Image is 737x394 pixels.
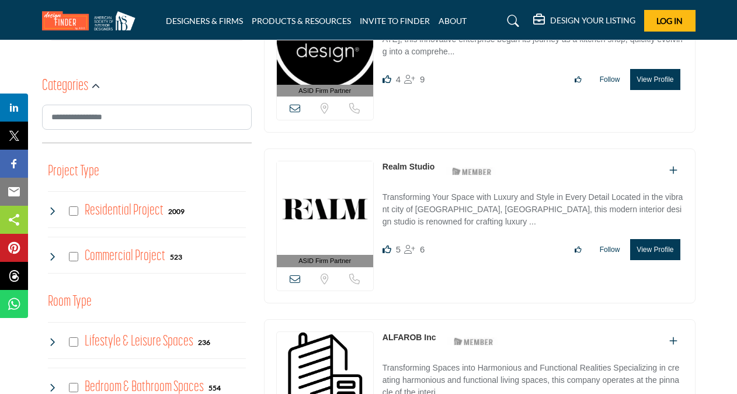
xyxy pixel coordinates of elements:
[420,244,425,254] span: 6
[42,105,252,130] input: Search Category
[252,16,351,26] a: PRODUCTS & RESOURCES
[168,208,185,216] b: 2009
[669,336,677,346] a: Add To List
[383,184,683,230] a: Transforming Your Space with Luxury and Style in Every Detail Located in the vibrant city of [GEO...
[383,162,434,171] a: Realm Studio
[420,74,425,84] span: 9
[85,331,193,352] h4: Lifestyle & Leisure Spaces: Lifestyle & Leisure Spaces
[298,86,351,96] span: ASID Firm Partner
[198,338,210,347] b: 236
[656,16,683,26] span: Log In
[567,240,589,260] button: Like listing
[69,337,78,347] input: Select Lifestyle & Leisure Spaces checkbox
[166,16,243,26] a: DESIGNERS & FIRMS
[42,11,141,30] img: Site Logo
[630,69,680,90] button: View Profile
[85,201,164,221] h4: Residential Project: Types of projects range from simple residential renovations to highly comple...
[360,16,430,26] a: INVITE TO FINDER
[383,333,436,342] a: ALFAROB Inc
[592,240,628,260] button: Follow
[496,12,527,30] a: Search
[567,70,589,89] button: Like listing
[69,383,78,392] input: Select Bedroom & Bathroom Spaces checkbox
[630,239,680,260] button: View Profile
[168,206,185,216] div: 2009 Results For Residential Project
[170,253,182,261] b: 523
[669,165,677,175] a: Add To List
[42,76,88,97] h2: Categories
[383,21,683,60] p: Transforming Spaces with Timeless Design and Technical Precision Founded in [DATE], this innovati...
[383,245,391,254] i: Likes
[383,191,683,230] p: Transforming Your Space with Luxury and Style in Every Detail Located in the vibrant city of [GEO...
[85,246,165,267] h4: Commercial Project: Involve the design, construction, or renovation of spaces used for business p...
[277,161,373,255] img: Realm Studio
[383,161,434,173] p: Realm Studio
[69,252,78,261] input: Select Commercial Project checkbox
[396,244,401,254] span: 5
[446,164,498,178] img: ASID Members Badge Icon
[383,75,391,84] i: Likes
[198,337,210,347] div: 236 Results For Lifestyle & Leisure Spaces
[550,15,635,26] h5: DESIGN YOUR LISTING
[383,331,436,344] p: ALFAROB Inc
[208,382,221,393] div: 554 Results For Bedroom & Bathroom Spaces
[447,334,500,349] img: ASID Members Badge Icon
[404,243,425,257] div: Followers
[48,161,99,183] button: Project Type
[404,72,425,87] div: Followers
[48,291,92,313] button: Room Type
[533,14,635,28] div: DESIGN YOUR LISTING
[298,256,351,266] span: ASID Firm Partner
[277,161,373,267] a: ASID Firm Partner
[644,10,696,32] button: Log In
[592,70,628,89] button: Follow
[69,206,78,216] input: Select Residential Project checkbox
[439,16,467,26] a: ABOUT
[170,251,182,262] div: 523 Results For Commercial Project
[208,384,221,392] b: 554
[396,74,401,84] span: 4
